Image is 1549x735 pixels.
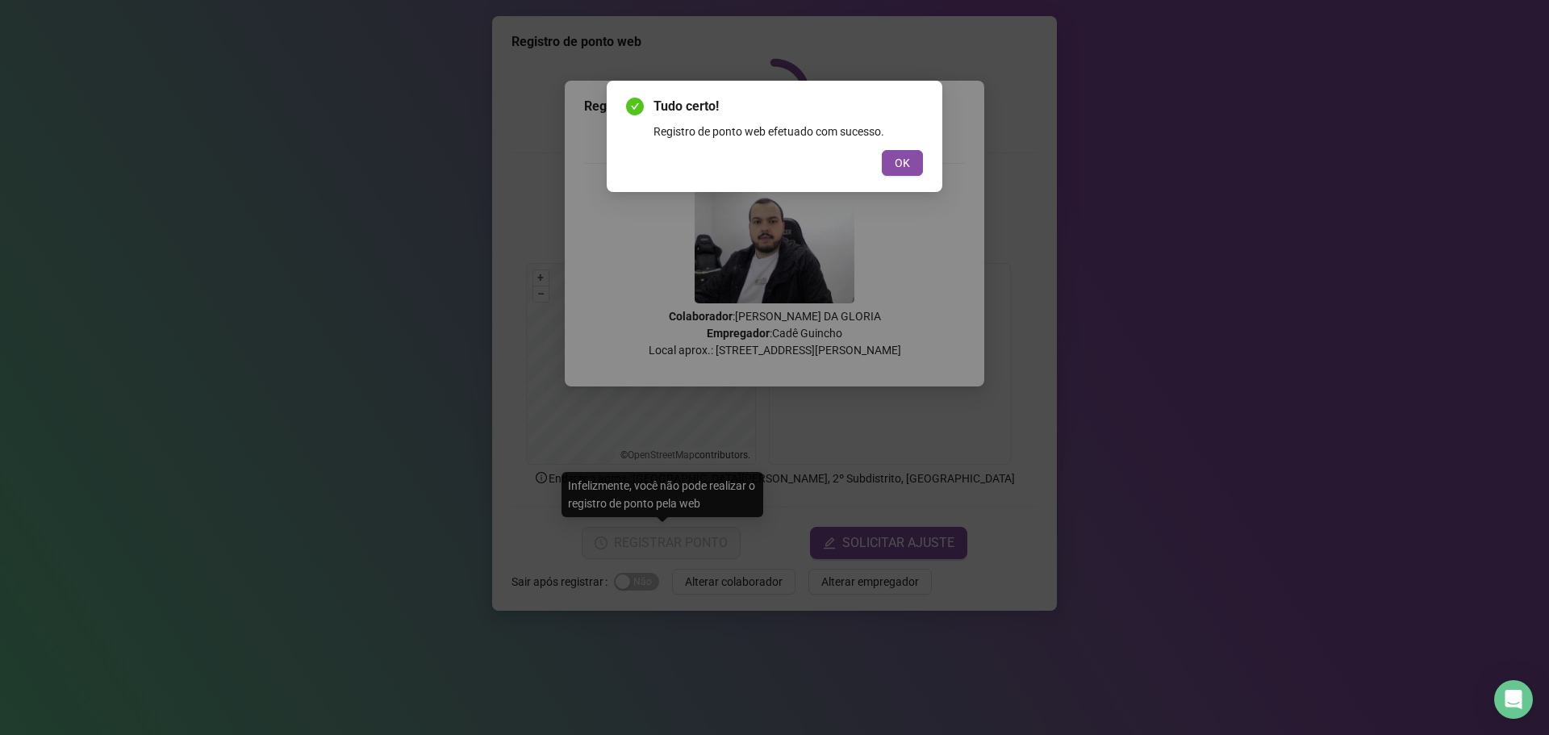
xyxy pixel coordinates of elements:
span: OK [895,154,910,172]
button: OK [882,150,923,176]
span: check-circle [626,98,644,115]
div: Registro de ponto web efetuado com sucesso. [653,123,923,140]
span: Tudo certo! [653,97,923,116]
div: Open Intercom Messenger [1494,680,1533,719]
